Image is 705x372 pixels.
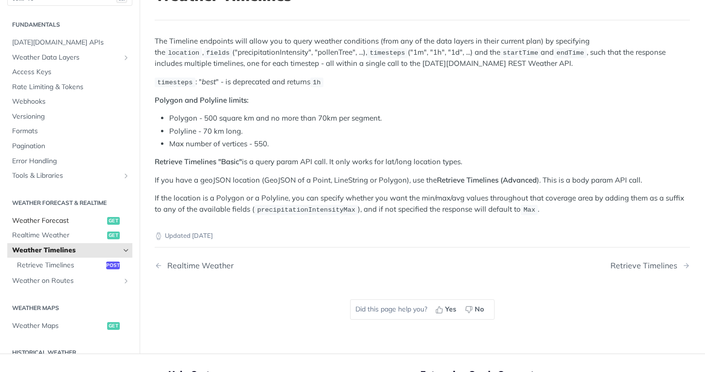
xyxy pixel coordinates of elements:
span: timesteps [369,49,405,57]
button: Show subpages for Weather on Routes [122,277,130,285]
a: Rate Limiting & Tokens [7,80,132,94]
h2: Fundamentals [7,20,132,29]
a: Access Keys [7,65,132,79]
h2: Weather Maps [7,304,132,312]
a: Tools & LibrariesShow subpages for Tools & Libraries [7,169,132,183]
span: [DATE][DOMAIN_NAME] APIs [12,38,130,47]
span: get [107,322,120,330]
p: Updated [DATE] [155,231,690,241]
a: Pagination [7,139,132,154]
span: Formats [12,126,130,136]
span: Rate Limiting & Tokens [12,82,130,92]
a: Weather Data LayersShow subpages for Weather Data Layers [7,50,132,64]
span: fields [206,49,230,57]
span: Weather Data Layers [12,52,120,62]
span: Access Keys [12,67,130,77]
span: Weather Forecast [12,216,105,226]
li: Polyline - 70 km long. [169,126,690,137]
nav: Pagination Controls [155,251,690,280]
span: Pagination [12,141,130,151]
span: Tools & Libraries [12,171,120,181]
span: startTime [503,49,538,57]
p: If the location is a Polygon or a Polyline, you can specify whether you want the min/max/avg valu... [155,193,690,215]
button: Yes [432,302,462,317]
h2: Historical Weather [7,348,132,357]
span: Error Handling [12,156,130,166]
a: Webhooks [7,94,132,109]
a: Next Page: Retrieve Timelines [610,261,690,270]
a: Retrieve Timelinespost [12,258,132,272]
strong: Retrieve Timelines "Basic" [155,157,242,166]
span: location [168,49,199,57]
h2: Weather Forecast & realtime [7,199,132,207]
li: Max number of vertices - 550. [169,139,690,150]
a: Realtime Weatherget [7,228,132,243]
span: Yes [445,304,456,314]
span: Realtime Weather [12,231,105,240]
strong: Polygon and Polyline limits: [155,95,249,105]
button: No [462,302,489,317]
span: precipitationIntensityMax [257,206,355,214]
button: Show subpages for Weather Data Layers [122,53,130,61]
span: Weather on Routes [12,276,120,286]
li: Polygon - 500 square km and no more than 70km per segment. [169,113,690,124]
span: get [107,217,120,225]
a: Weather Forecastget [7,214,132,228]
a: [DATE][DOMAIN_NAME] APIs [7,35,132,50]
div: Did this page help you? [350,299,495,320]
span: Weather Timelines [12,246,120,255]
span: No [475,304,484,314]
div: Realtime Weather [162,261,234,270]
p: : " " - is deprecated and returns [155,77,690,88]
a: Weather TimelinesHide subpages for Weather Timelines [7,243,132,258]
p: is a query param API call. It only works for lat/long location types. [155,156,690,168]
span: timesteps [157,79,192,86]
span: Webhooks [12,97,130,107]
em: best [202,77,216,86]
a: Weather on RoutesShow subpages for Weather on Routes [7,274,132,288]
a: Versioning [7,109,132,124]
a: Formats [7,124,132,139]
span: get [107,232,120,239]
span: post [106,261,120,269]
p: If you have a geoJSON location (GeoJSON of a Point, LineString or Polygon), use the ). This is a ... [155,175,690,186]
span: Max [524,206,535,214]
span: Versioning [12,112,130,122]
strong: Retrieve Timelines (Advanced [437,175,537,185]
p: The Timeline endpoints will allow you to query weather conditions (from any of the data layers in... [155,36,690,69]
span: endTime [557,49,584,57]
button: Show subpages for Tools & Libraries [122,172,130,180]
a: Error Handling [7,154,132,169]
span: Weather Maps [12,321,105,331]
a: Weather Mapsget [7,319,132,333]
span: 1h [313,79,320,86]
span: Retrieve Timelines [17,260,104,270]
button: Hide subpages for Weather Timelines [122,247,130,254]
div: Retrieve Timelines [610,261,682,270]
a: Previous Page: Realtime Weather [155,261,384,270]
